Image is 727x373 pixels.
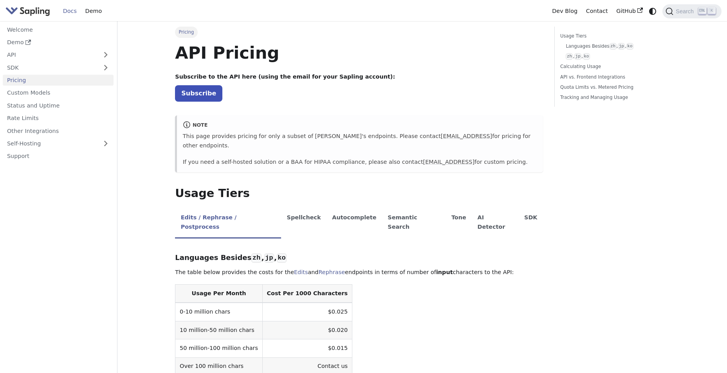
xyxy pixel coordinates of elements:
[262,321,352,339] td: $0.020
[327,208,382,239] li: Autocomplete
[175,268,543,277] p: The table below provides the costs for the and endpoints in terms of number of characters to the ...
[5,5,50,17] img: Sapling.ai
[582,5,612,17] a: Contact
[626,43,633,50] code: ko
[566,43,664,50] a: Languages Besideszh,jp,ko
[560,84,666,91] a: Quota Limits vs. Metered Pricing
[175,208,281,239] li: Edits / Rephrase / Postprocess
[264,253,274,263] code: jp
[662,4,721,18] button: Search (Ctrl+K)
[548,5,581,17] a: Dev Blog
[5,5,53,17] a: Sapling.ai
[262,285,352,303] th: Cost Per 1000 Characters
[175,27,197,38] span: Pricing
[3,138,114,149] a: Self-Hosting
[3,151,114,162] a: Support
[98,49,114,61] button: Expand sidebar category 'API'
[647,5,658,17] button: Switch between dark and light mode (currently system mode)
[3,113,114,124] a: Rate Limits
[175,85,222,101] a: Subscribe
[566,53,664,60] a: zh,jp,ko
[560,94,666,101] a: Tracking and Managing Usage
[3,49,98,61] a: API
[560,63,666,70] a: Calculating Usage
[281,208,327,239] li: Spellcheck
[81,5,106,17] a: Demo
[183,121,538,130] div: note
[175,74,395,80] strong: Subscribe to the API here (using the email for your Sapling account):
[175,303,262,321] td: 0-10 million chars
[294,269,308,275] a: Edits
[3,37,114,48] a: Demo
[610,43,617,50] code: zh
[175,339,262,357] td: 50 million-100 million chars
[382,208,446,239] li: Semantic Search
[446,208,472,239] li: Tone
[441,133,492,139] a: [EMAIL_ADDRESS]
[277,253,287,263] code: ko
[59,5,81,17] a: Docs
[574,53,581,60] code: jp
[318,269,345,275] a: Rephrase
[560,32,666,40] a: Usage Tiers
[3,75,114,86] a: Pricing
[3,87,114,99] a: Custom Models
[436,269,453,275] strong: input
[175,186,543,201] h2: Usage Tiers
[175,42,543,63] h1: API Pricing
[566,53,573,60] code: zh
[3,24,114,35] a: Welcome
[612,5,647,17] a: GitHub
[183,158,538,167] p: If you need a self-hosted solution or a BAA for HIPAA compliance, please also contact for custom ...
[183,132,538,151] p: This page provides pricing for only a subset of [PERSON_NAME]'s endpoints. Please contact for pri...
[3,62,98,73] a: SDK
[673,8,698,14] span: Search
[175,285,262,303] th: Usage Per Month
[98,62,114,73] button: Expand sidebar category 'SDK'
[251,253,261,263] code: zh
[583,53,590,60] code: ko
[472,208,519,239] li: AI Detector
[262,303,352,321] td: $0.025
[618,43,625,50] code: jp
[175,253,543,262] h3: Languages Besides , ,
[3,125,114,136] a: Other Integrations
[175,321,262,339] td: 10 million-50 million chars
[175,27,543,38] nav: Breadcrumbs
[560,74,666,81] a: API vs. Frontend Integrations
[3,100,114,111] a: Status and Uptime
[262,339,352,357] td: $0.015
[519,208,543,239] li: SDK
[708,7,716,14] kbd: K
[423,159,474,165] a: [EMAIL_ADDRESS]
